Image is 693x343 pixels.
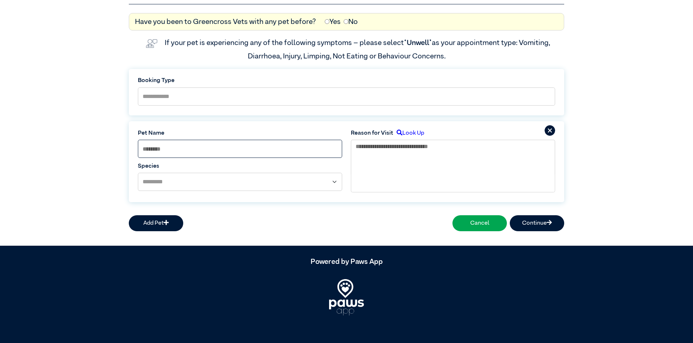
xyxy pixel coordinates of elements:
[143,36,160,51] img: vet
[351,129,393,138] label: Reason for Visit
[135,16,316,27] label: Have you been to Greencross Vets with any pet before?
[138,162,342,171] label: Species
[138,76,555,85] label: Booking Type
[510,215,564,231] button: Continue
[129,257,564,266] h5: Powered by Paws App
[325,19,329,24] input: Yes
[129,215,183,231] button: Add Pet
[344,19,348,24] input: No
[325,16,341,27] label: Yes
[452,215,507,231] button: Cancel
[344,16,358,27] label: No
[393,129,424,138] label: Look Up
[165,39,551,60] label: If your pet is experiencing any of the following symptoms – please select as your appointment typ...
[138,129,342,138] label: Pet Name
[329,279,364,315] img: PawsApp
[404,39,432,46] span: “Unwell”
